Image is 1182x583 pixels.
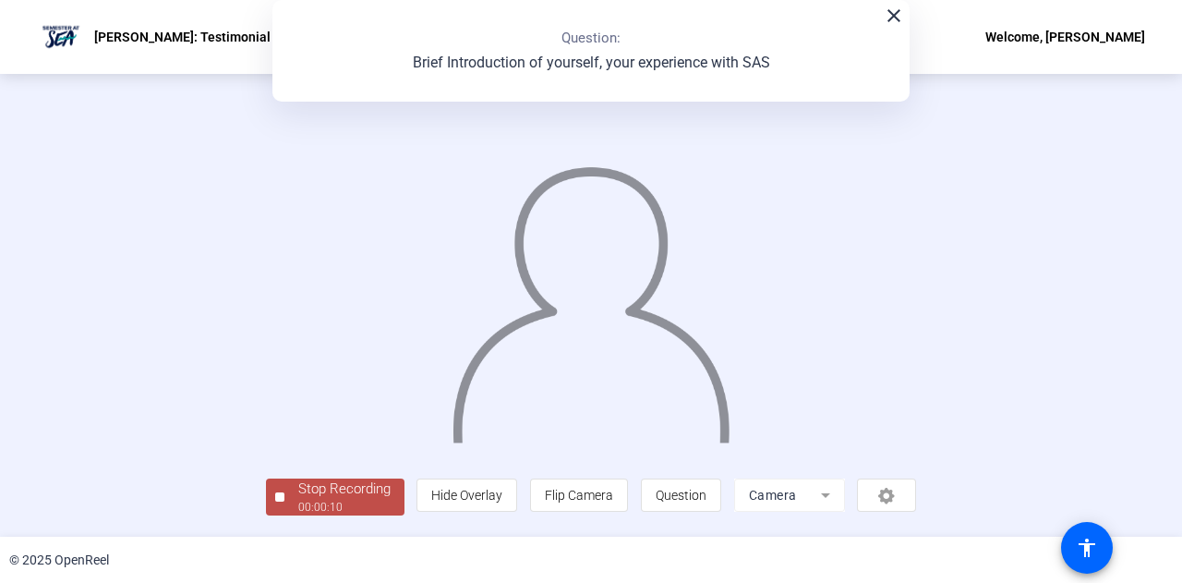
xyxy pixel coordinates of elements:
span: Question [656,488,706,503]
button: Hide Overlay [416,479,517,512]
mat-icon: close [883,5,905,27]
span: Flip Camera [545,488,613,503]
p: Question: [561,28,621,49]
div: © 2025 OpenReel [9,551,109,570]
img: overlay [451,150,732,443]
mat-icon: accessibility [1076,537,1098,559]
p: [PERSON_NAME]: Testimonial [94,26,271,48]
button: Stop Recording00:00:10 [266,479,404,516]
div: 00:00:10 [298,499,391,516]
button: Flip Camera [530,479,628,512]
button: Question [641,479,721,512]
div: Stop Recording [298,479,391,500]
div: Welcome, [PERSON_NAME] [985,26,1145,48]
img: OpenReel logo [37,18,85,55]
span: Hide Overlay [431,488,502,503]
p: Brief Introduction of yourself, your experience with SAS [413,52,770,74]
